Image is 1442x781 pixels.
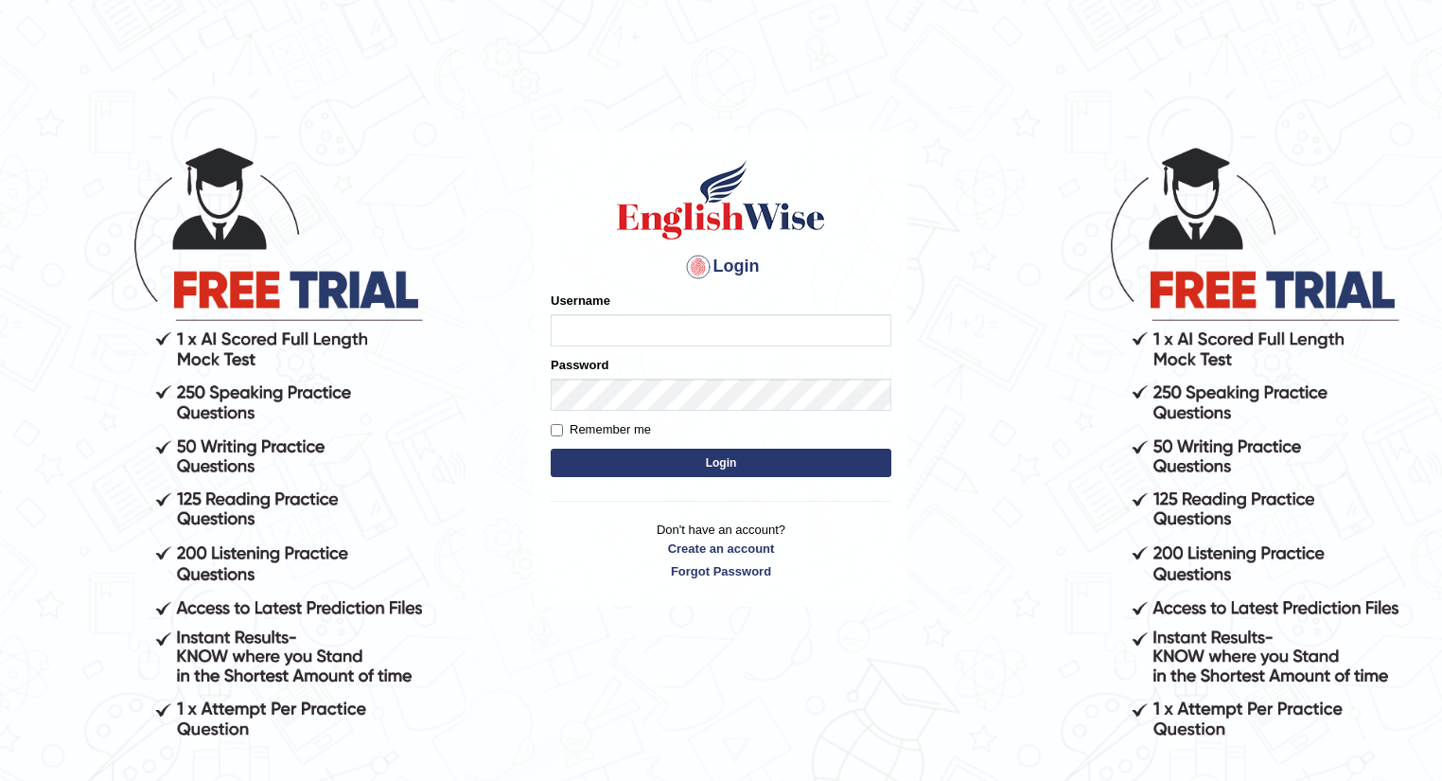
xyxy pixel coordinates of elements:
img: Logo of English Wise sign in for intelligent practice with AI [613,157,829,242]
a: Forgot Password [551,562,891,580]
p: Don't have an account? [551,521,891,579]
label: Password [551,356,608,374]
label: Remember me [551,420,651,439]
a: Create an account [551,540,891,558]
button: Login [551,449,891,477]
label: Username [551,292,610,310]
h4: Login [551,252,891,282]
input: Remember me [551,424,563,436]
